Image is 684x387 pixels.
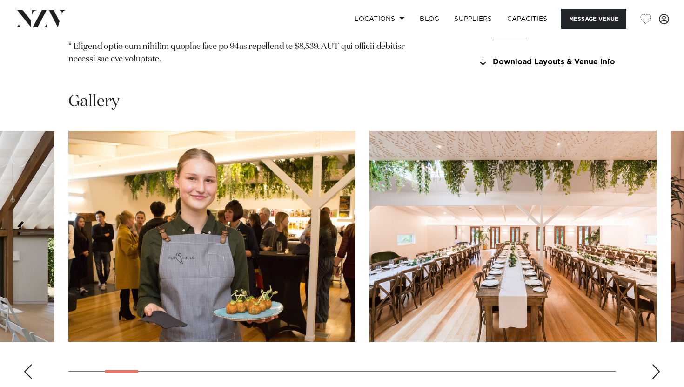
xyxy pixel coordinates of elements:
h2: Gallery [68,91,120,112]
a: Locations [347,9,412,29]
img: nzv-logo.png [15,10,66,27]
a: BLOG [412,9,447,29]
swiper-slide: 3 / 30 [68,131,355,342]
button: Message Venue [561,9,626,29]
a: Capacities [500,9,555,29]
a: SUPPLIERS [447,9,499,29]
a: Download Layouts & Venue Info [477,58,616,67]
swiper-slide: 4 / 30 [369,131,657,342]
